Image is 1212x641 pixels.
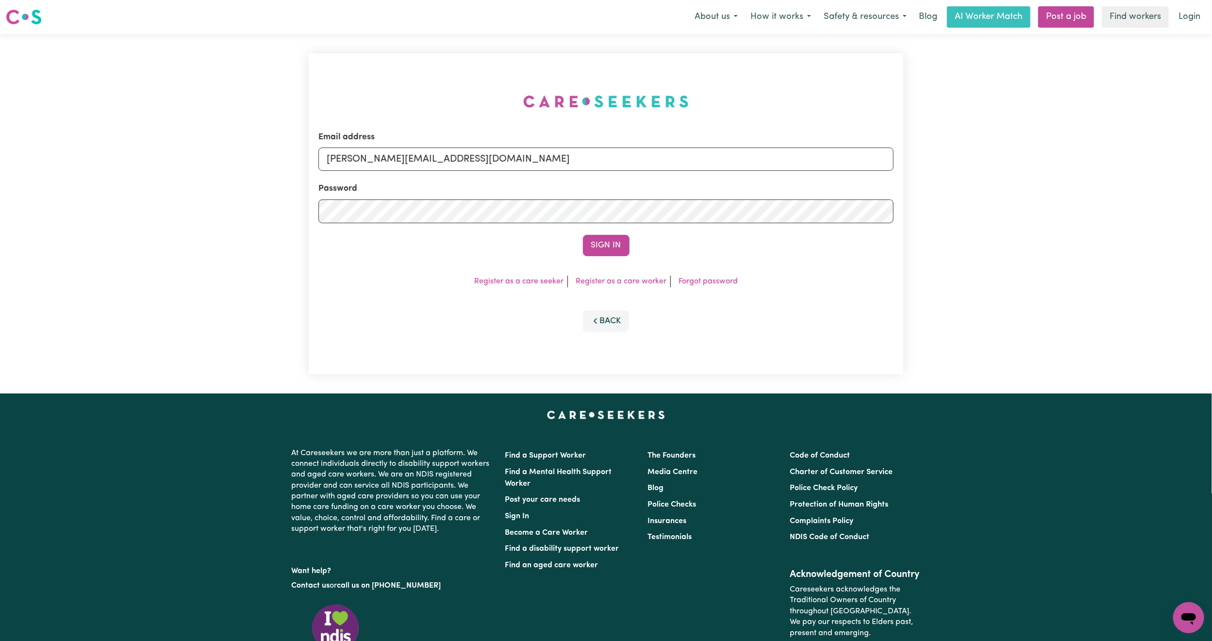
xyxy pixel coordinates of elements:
[505,561,598,569] a: Find an aged care worker
[790,484,858,492] a: Police Check Policy
[1102,6,1169,28] a: Find workers
[648,533,692,541] a: Testimonials
[318,131,375,144] label: Email address
[474,278,564,285] a: Register as a care seeker
[6,8,42,26] img: Careseekers logo
[947,6,1030,28] a: AI Worker Match
[505,496,581,504] a: Post your care needs
[583,235,630,256] button: Sign In
[679,278,738,285] a: Forgot password
[1173,6,1206,28] a: Login
[318,148,894,171] input: Email address
[648,452,696,460] a: The Founders
[505,512,530,520] a: Sign In
[790,452,850,460] a: Code of Conduct
[292,444,494,539] p: At Careseekers we are more than just a platform. We connect individuals directly to disability su...
[337,582,441,590] a: call us on [PHONE_NUMBER]
[292,576,494,595] p: or
[817,7,913,27] button: Safety & resources
[6,6,42,28] a: Careseekers logo
[790,517,853,525] a: Complaints Policy
[790,501,888,509] a: Protection of Human Rights
[790,569,920,580] h2: Acknowledgement of Country
[318,182,357,195] label: Password
[648,517,686,525] a: Insurances
[688,7,744,27] button: About us
[292,562,494,576] p: Want help?
[583,311,630,332] button: Back
[648,484,664,492] a: Blog
[292,582,330,590] a: Contact us
[744,7,817,27] button: How it works
[505,452,586,460] a: Find a Support Worker
[1173,602,1204,633] iframe: Button to launch messaging window, conversation in progress
[913,6,943,28] a: Blog
[505,468,612,488] a: Find a Mental Health Support Worker
[505,529,588,537] a: Become a Care Worker
[547,411,665,419] a: Careseekers home page
[505,545,619,553] a: Find a disability support worker
[790,533,869,541] a: NDIS Code of Conduct
[1038,6,1094,28] a: Post a job
[790,468,893,476] a: Charter of Customer Service
[576,278,666,285] a: Register as a care worker
[648,501,696,509] a: Police Checks
[648,468,697,476] a: Media Centre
